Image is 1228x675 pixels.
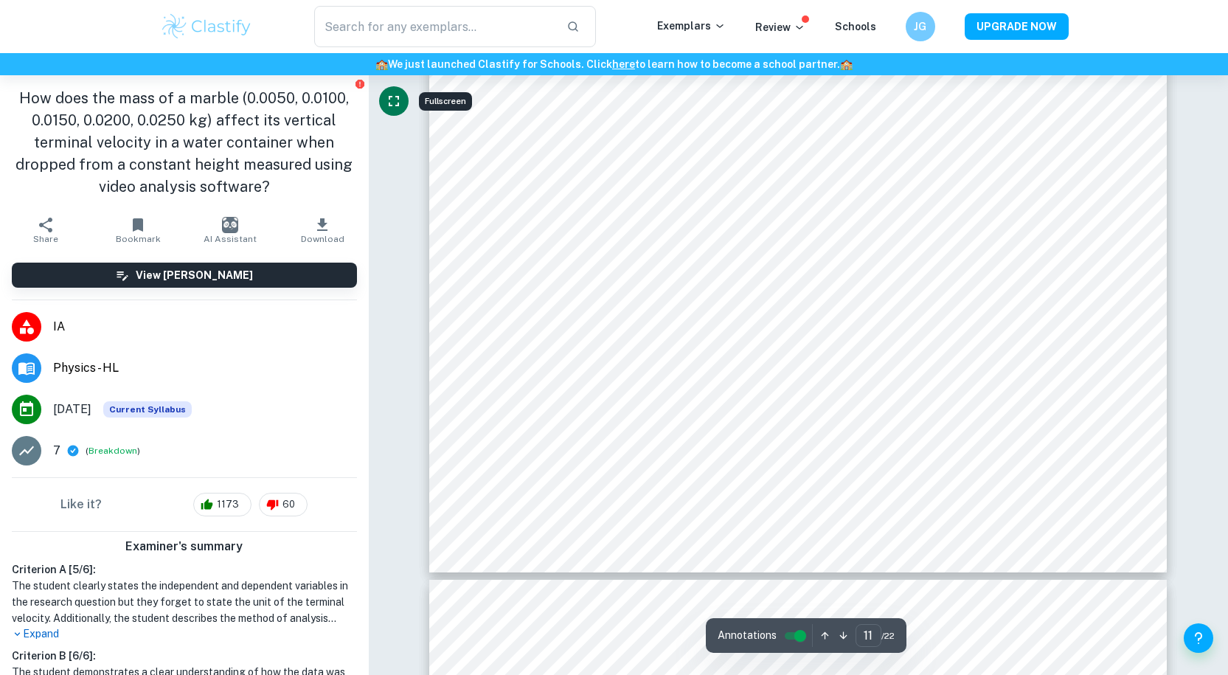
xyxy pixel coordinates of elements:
h6: Criterion B [ 6 / 6 ]: [12,648,357,664]
h1: How does the mass of a marble (0.0050, 0.0100, 0.0150, 0.0200, 0.0250 kg) affect its vertical ter... [12,87,357,198]
span: 🏫 [375,58,388,70]
div: Fullscreen [419,92,472,111]
h6: View [PERSON_NAME] [136,267,253,283]
div: 1173 [193,493,252,516]
span: Share [33,234,58,244]
span: Bookmark [116,234,161,244]
div: This exemplar is based on the current syllabus. Feel free to refer to it for inspiration/ideas wh... [103,401,192,418]
span: [DATE] [53,401,91,418]
span: AI Assistant [204,234,257,244]
button: AI Assistant [184,210,277,251]
h6: Like it? [60,496,102,513]
h6: Examiner's summary [6,538,363,555]
span: IA [53,318,357,336]
span: Annotations [718,628,777,643]
div: 60 [259,493,308,516]
span: / 22 [881,629,895,643]
span: Physics - HL [53,359,357,377]
p: Expand [12,626,357,642]
span: Current Syllabus [103,401,192,418]
button: Bookmark [92,210,184,251]
button: JG [906,12,935,41]
p: 7 [53,442,60,460]
span: ( ) [86,444,140,458]
img: Clastify logo [160,12,254,41]
button: Fullscreen [379,86,409,116]
a: here [612,58,635,70]
p: Review [755,19,805,35]
button: Report issue [355,78,366,89]
button: Breakdown [89,444,137,457]
span: Download [301,234,344,244]
button: View [PERSON_NAME] [12,263,357,288]
span: 1173 [209,497,247,512]
h6: Criterion A [ 5 / 6 ]: [12,561,357,578]
input: Search for any exemplars... [314,6,555,47]
span: 🏫 [840,58,853,70]
h6: JG [912,18,929,35]
img: AI Assistant [222,217,238,233]
button: Help and Feedback [1184,623,1213,653]
h1: The student clearly states the independent and dependent variables in the research question but t... [12,578,357,626]
a: Schools [835,21,876,32]
button: Download [277,210,369,251]
span: 60 [274,497,303,512]
p: Exemplars [657,18,726,34]
h6: We just launched Clastify for Schools. Click to learn how to become a school partner. [3,56,1225,72]
button: UPGRADE NOW [965,13,1069,40]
